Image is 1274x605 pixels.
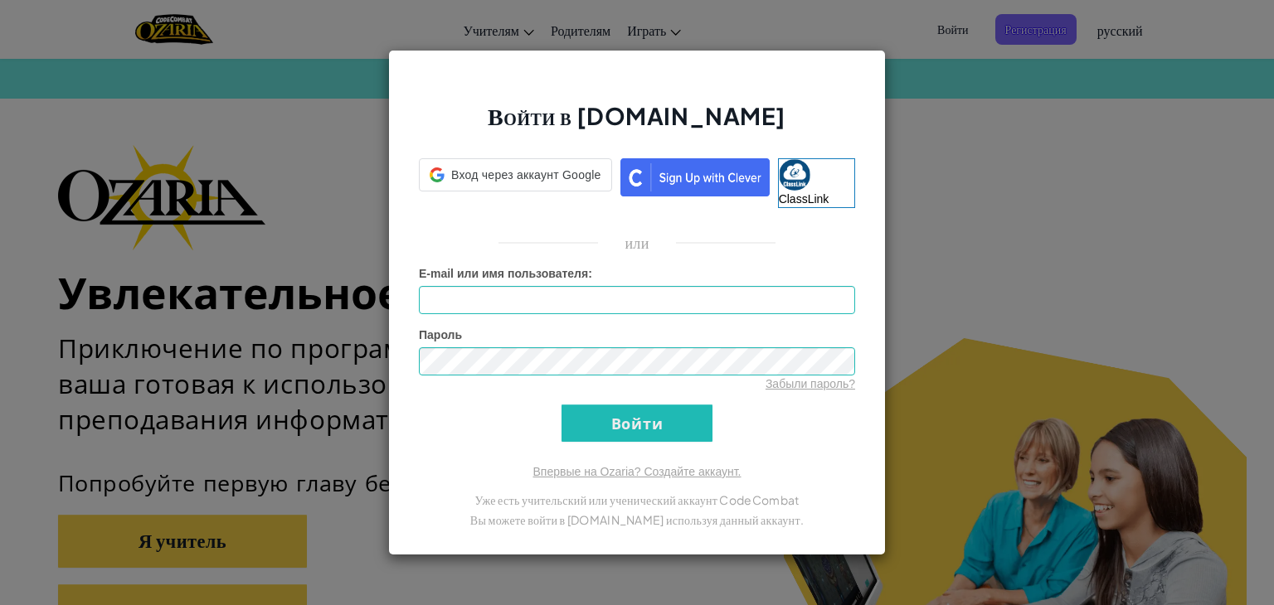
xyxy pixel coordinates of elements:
[419,100,855,148] h2: Войти в [DOMAIN_NAME]
[779,159,810,191] img: classlink-logo-small.png
[419,490,855,510] p: Уже есть учительский или ученический аккаунт CodeCombat
[419,267,588,280] span: E-mail или имя пользователя
[625,233,649,253] p: или
[419,158,612,191] div: Вход через аккаунт Google
[779,192,829,206] span: ClassLink
[620,158,770,196] img: clever_sso_button@2x.png
[419,158,612,208] a: Вход через аккаунт Google
[766,377,855,390] a: Забыли пароль?
[451,167,601,183] span: Вход через аккаунт Google
[419,510,855,530] p: Вы можете войти в [DOMAIN_NAME] используя данный аккаунт.
[562,404,712,442] input: Войти
[419,328,462,341] span: Пароль
[419,265,592,282] label: :
[533,465,742,478] a: Впервые на Ozaria? Создайте аккаунт.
